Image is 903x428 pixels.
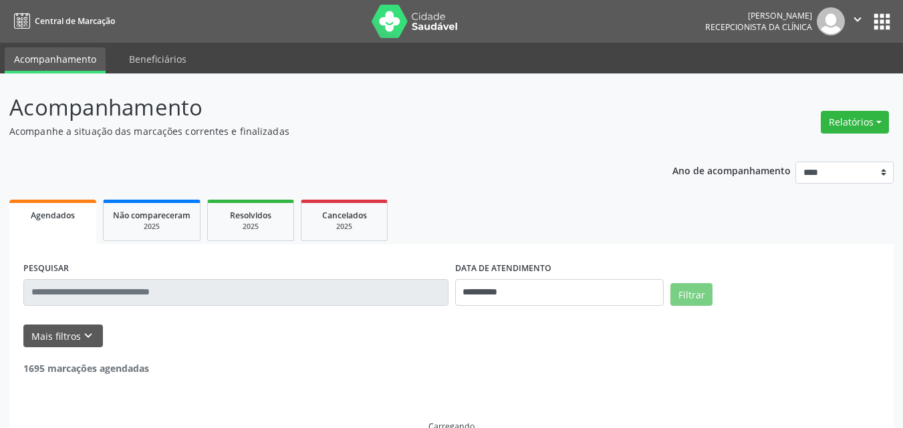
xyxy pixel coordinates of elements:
[35,15,115,27] span: Central de Marcação
[23,325,103,348] button: Mais filtroskeyboard_arrow_down
[850,12,865,27] i: 
[311,222,378,232] div: 2025
[672,162,791,178] p: Ano de acompanhamento
[9,91,628,124] p: Acompanhamento
[817,7,845,35] img: img
[113,210,190,221] span: Não compareceram
[9,124,628,138] p: Acompanhe a situação das marcações correntes e finalizadas
[670,283,713,306] button: Filtrar
[23,362,149,375] strong: 1695 marcações agendadas
[705,21,812,33] span: Recepcionista da clínica
[23,258,69,279] label: PESQUISAR
[113,222,190,232] div: 2025
[821,111,889,134] button: Relatórios
[31,210,75,221] span: Agendados
[217,222,284,232] div: 2025
[322,210,367,221] span: Cancelados
[705,10,812,21] div: [PERSON_NAME]
[81,329,96,343] i: keyboard_arrow_down
[120,47,196,71] a: Beneficiários
[870,10,894,33] button: apps
[5,47,106,73] a: Acompanhamento
[845,7,870,35] button: 
[455,258,551,279] label: DATA DE ATENDIMENTO
[230,210,271,221] span: Resolvidos
[9,10,115,32] a: Central de Marcação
